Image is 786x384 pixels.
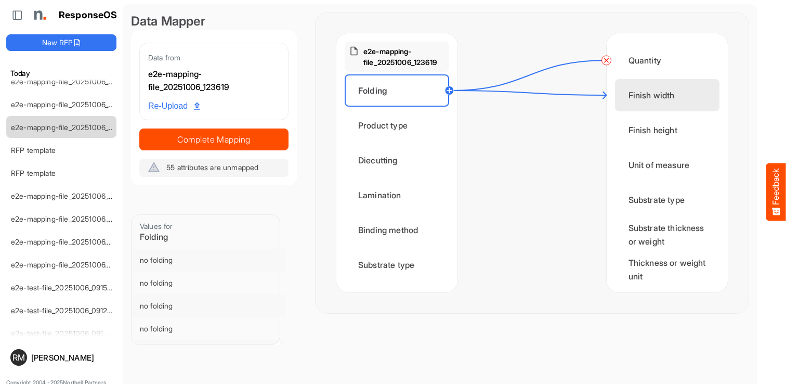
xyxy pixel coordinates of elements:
button: Feedback [766,163,786,221]
div: Binding method [345,214,449,246]
div: Folding [345,74,449,107]
button: Complete Mapping [139,129,289,150]
a: RFP template [11,146,56,155]
a: e2e-test-file_20251006_091555 [11,283,116,292]
a: e2e-mapping-file_20251006_120332 [11,191,132,200]
a: e2e-mapping-file_20251006_123619 [11,123,129,132]
div: Unit of measure [615,149,719,181]
div: Substrate type [345,249,449,281]
div: Product type [345,109,449,142]
div: no folding [140,301,277,311]
div: Data from [148,52,280,63]
span: RM [12,353,25,362]
div: [PERSON_NAME] [31,354,112,362]
span: Values for [140,222,173,231]
p: e2e-mapping-file_20251006_123619 [363,46,445,68]
div: Finish height [615,114,719,146]
a: e2e-mapping-file_20251006_093732 [11,237,133,246]
a: e2e-mapping-file_20251006_120004 [11,214,133,223]
div: no folding [140,255,277,265]
span: 55 attributes are unmapped [166,163,258,172]
div: Lamination [345,179,449,211]
h1: ResponseOS [59,10,117,21]
span: Re-Upload [148,99,200,113]
div: Total quantity [345,284,449,316]
a: e2e-test-file_20251006_091240 [11,306,117,315]
button: New RFP [6,34,116,51]
div: Data Mapper [131,12,297,30]
a: e2e-mapping-file_20251006_141532 [11,77,130,86]
span: Folding [140,232,168,242]
h6: Today [6,68,116,79]
div: Thickness or weight unit [615,253,719,286]
div: Substrate type [615,184,719,216]
div: no folding [140,278,277,288]
div: Quantity [615,44,719,76]
a: e2e-mapping-file_20251006_141450 [11,100,131,109]
span: Complete Mapping [140,132,288,147]
div: no folding [140,324,277,334]
div: Substrate thickness or weight [615,219,719,251]
a: Re-Upload [144,96,204,116]
a: RFP template [11,169,56,177]
div: Printed sides [615,288,719,321]
div: Diecutting [345,144,449,176]
img: Northell [29,5,49,25]
a: e2e-mapping-file_20251006_091805 [11,260,133,269]
div: Finish width [615,79,719,111]
div: e2e-mapping-file_20251006_123619 [148,68,280,94]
